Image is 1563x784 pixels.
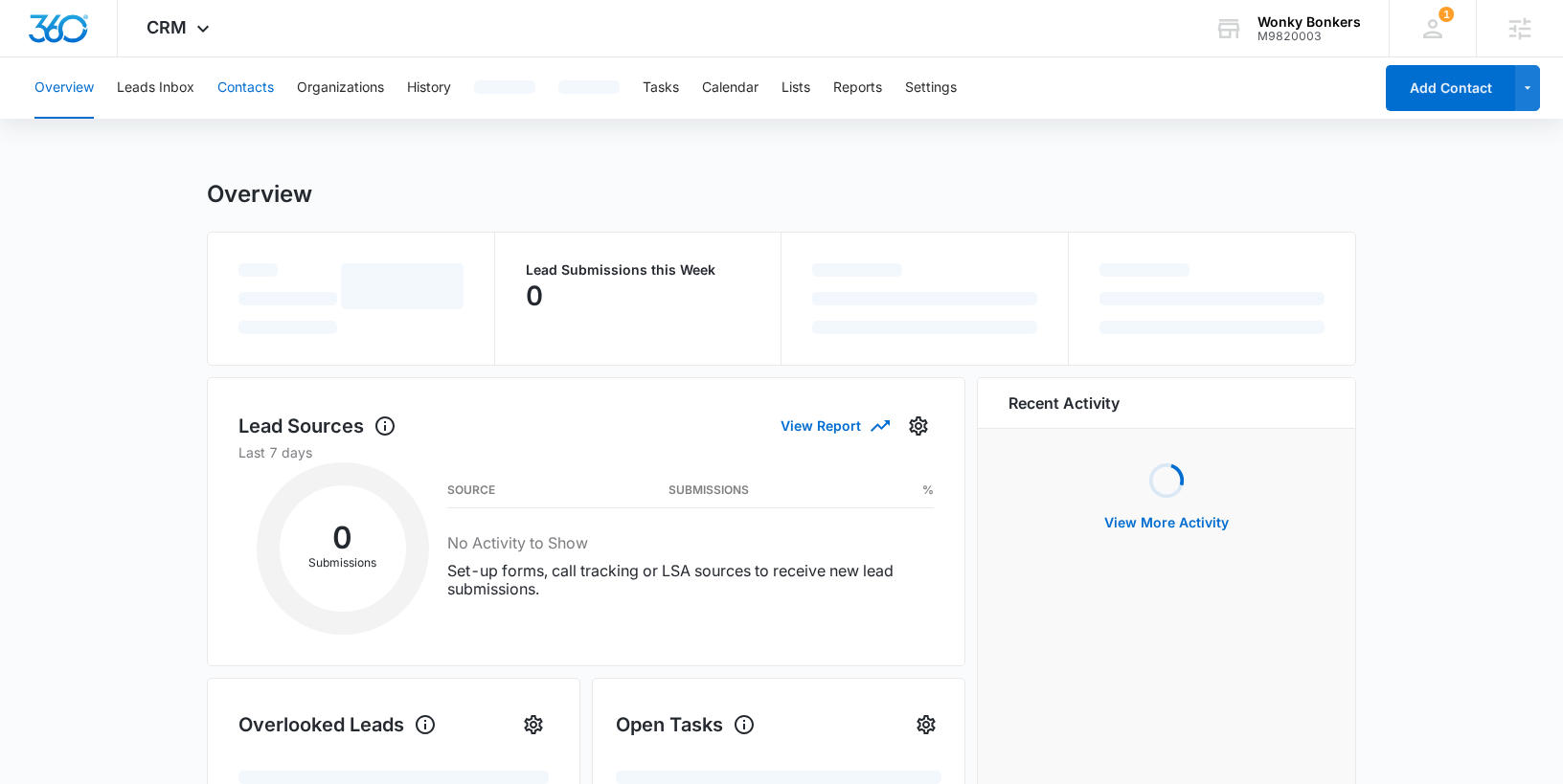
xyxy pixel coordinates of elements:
[217,57,274,119] button: Contacts
[280,554,406,571] p: Submissions
[147,17,187,37] span: CRM
[238,442,934,462] p: Last 7 days
[643,57,679,119] button: Tasks
[1008,392,1120,414] h6: Recent Activity
[297,57,384,119] button: Organizations
[447,531,934,554] h3: No Activity to Show
[518,709,549,740] button: Settings
[616,710,756,739] h1: Open Tasks
[1257,14,1361,30] div: account name
[280,526,406,550] h2: 0
[526,280,543,311] p: 0
[922,485,934,495] h3: %
[407,57,451,119] button: History
[117,57,194,119] button: Leads Inbox
[447,562,934,598] p: Set-up forms, call tracking or LSA sources to receive new lead submissions.
[238,412,396,440] h1: Lead Sources
[702,57,759,119] button: Calendar
[1257,30,1361,43] div: account id
[833,57,882,119] button: Reports
[447,485,495,495] h3: Source
[911,709,941,740] button: Settings
[238,710,437,739] h1: Overlooked Leads
[905,57,957,119] button: Settings
[903,411,934,441] button: Settings
[668,485,749,495] h3: Submissions
[34,57,94,119] button: Overview
[781,409,888,442] button: View Report
[781,57,810,119] button: Lists
[207,180,312,209] h1: Overview
[526,263,751,277] p: Lead Submissions this Week
[1085,500,1248,546] button: View More Activity
[1438,7,1454,22] span: 1
[1438,7,1454,22] div: notifications count
[1386,65,1515,111] button: Add Contact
